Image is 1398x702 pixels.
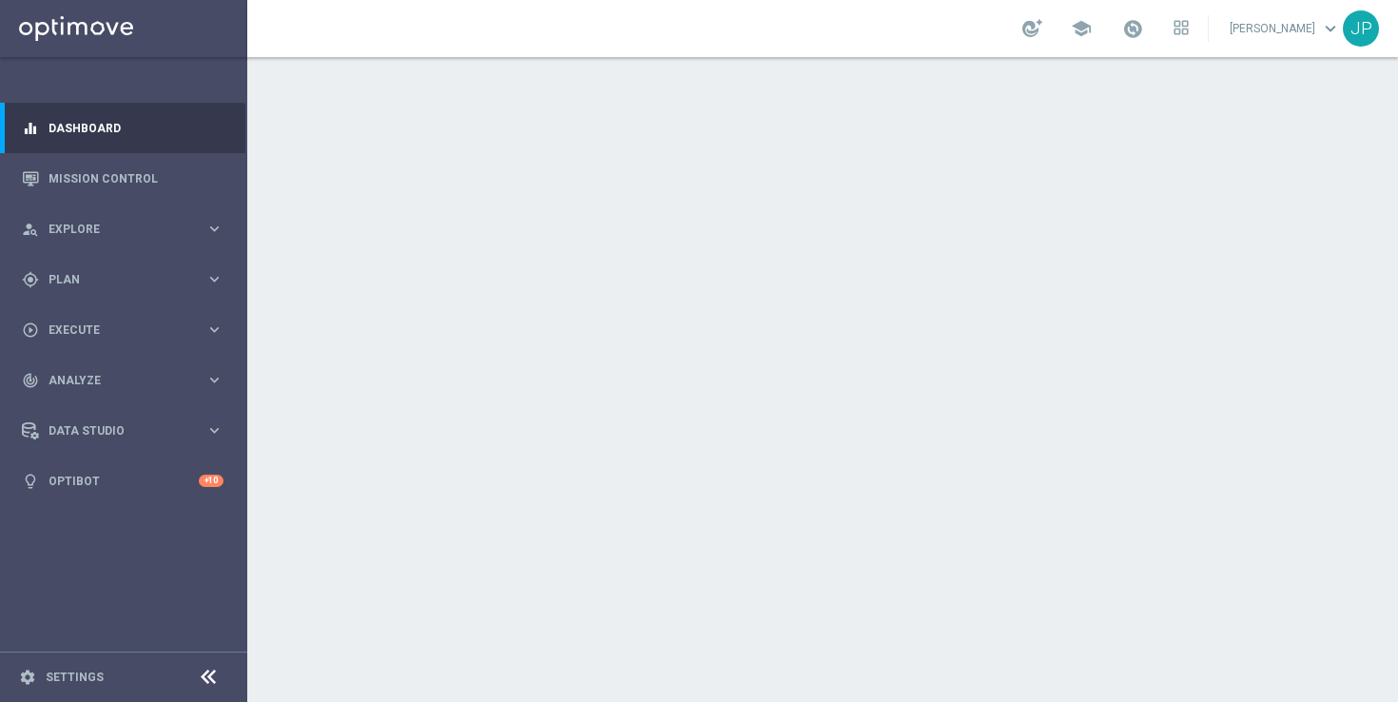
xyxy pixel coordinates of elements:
[49,153,223,204] a: Mission Control
[22,271,205,288] div: Plan
[22,372,205,389] div: Analyze
[1343,10,1379,47] div: JP
[21,474,224,489] button: lightbulb Optibot +10
[21,423,224,439] button: Data Studio keyboard_arrow_right
[21,171,224,186] button: Mission Control
[22,221,205,238] div: Explore
[46,672,104,683] a: Settings
[199,475,223,487] div: +10
[22,473,39,490] i: lightbulb
[205,371,223,389] i: keyboard_arrow_right
[22,372,39,389] i: track_changes
[49,274,205,285] span: Plan
[22,221,39,238] i: person_search
[1228,14,1343,43] a: [PERSON_NAME]keyboard_arrow_down
[22,322,39,339] i: play_circle_outline
[21,373,224,388] button: track_changes Analyze keyboard_arrow_right
[22,120,39,137] i: equalizer
[22,422,205,439] div: Data Studio
[22,153,223,204] div: Mission Control
[205,270,223,288] i: keyboard_arrow_right
[21,272,224,287] button: gps_fixed Plan keyboard_arrow_right
[19,669,36,686] i: settings
[205,220,223,238] i: keyboard_arrow_right
[21,222,224,237] button: person_search Explore keyboard_arrow_right
[205,321,223,339] i: keyboard_arrow_right
[22,322,205,339] div: Execute
[22,271,39,288] i: gps_fixed
[49,324,205,336] span: Execute
[49,456,199,506] a: Optibot
[22,456,223,506] div: Optibot
[205,421,223,439] i: keyboard_arrow_right
[22,103,223,153] div: Dashboard
[49,103,223,153] a: Dashboard
[1320,18,1341,39] span: keyboard_arrow_down
[21,322,224,338] button: play_circle_outline Execute keyboard_arrow_right
[49,224,205,235] span: Explore
[21,121,224,136] button: equalizer Dashboard
[49,375,205,386] span: Analyze
[1071,18,1092,39] span: school
[49,425,205,437] span: Data Studio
